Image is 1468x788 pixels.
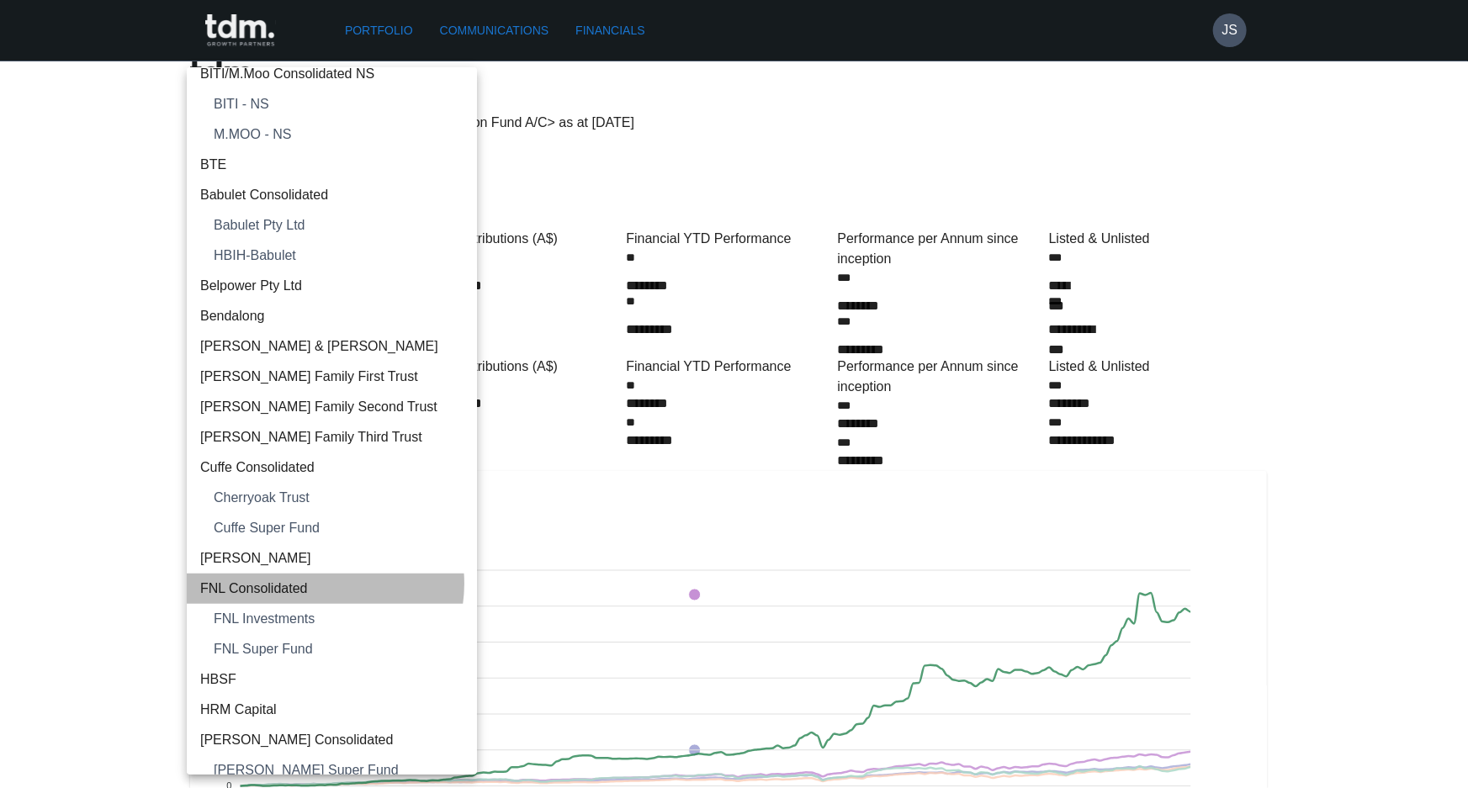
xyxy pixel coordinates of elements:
span: FNL Investments [214,609,464,629]
span: Cherryoak Trust [214,488,464,508]
span: HBSF [200,669,464,690]
span: Cuffe Super Fund [214,518,464,538]
span: Babulet Consolidated [200,185,464,205]
span: Belpower Pty Ltd [200,276,464,296]
span: FNL Consolidated [200,579,464,599]
span: HRM Capital [200,700,464,720]
span: Babulet Pty Ltd [214,215,464,235]
span: FNL Super Fund [214,639,464,659]
span: Bendalong [200,306,464,326]
span: BITI/M.Moo Consolidated NS [200,64,464,84]
span: [PERSON_NAME] Super Fund [214,760,464,780]
span: Cuffe Consolidated [200,457,464,478]
span: M.MOO - NS [214,124,464,145]
span: [PERSON_NAME] Family Third Trust [200,427,464,447]
span: [PERSON_NAME] [200,548,464,569]
span: [PERSON_NAME] & [PERSON_NAME] [200,336,464,357]
span: BTE [200,155,464,175]
span: [PERSON_NAME] Family First Trust [200,367,464,387]
span: [PERSON_NAME] Consolidated [200,730,464,750]
span: HBIH-Babulet [214,246,464,266]
span: [PERSON_NAME] Family Second Trust [200,397,464,417]
span: BITI - NS [214,94,464,114]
